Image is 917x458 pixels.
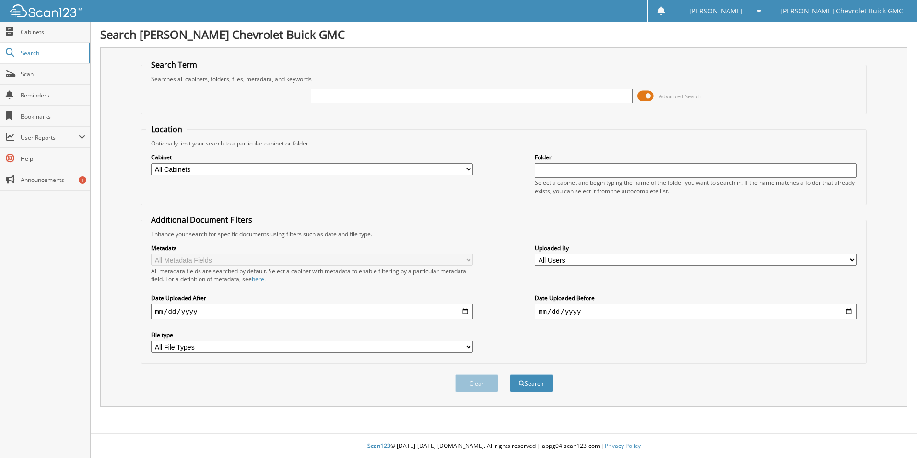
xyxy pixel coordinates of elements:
[535,244,857,252] label: Uploaded By
[535,179,857,195] div: Select a cabinet and begin typing the name of the folder you want to search in. If the name match...
[151,331,473,339] label: File type
[659,93,702,100] span: Advanced Search
[146,139,861,147] div: Optionally limit your search to a particular cabinet or folder
[21,133,79,142] span: User Reports
[151,267,473,283] div: All metadata fields are searched by default. Select a cabinet with metadata to enable filtering b...
[689,8,743,14] span: [PERSON_NAME]
[252,275,264,283] a: here
[21,70,85,78] span: Scan
[146,75,861,83] div: Searches all cabinets, folders, files, metadata, and keywords
[10,4,82,17] img: scan123-logo-white.svg
[780,8,903,14] span: [PERSON_NAME] Chevrolet Buick GMC
[21,155,85,163] span: Help
[79,176,86,184] div: 1
[21,91,85,99] span: Reminders
[151,153,473,161] label: Cabinet
[146,60,202,70] legend: Search Term
[146,215,257,225] legend: Additional Document Filters
[100,26,907,42] h1: Search [PERSON_NAME] Chevrolet Buick GMC
[146,124,187,134] legend: Location
[535,294,857,302] label: Date Uploaded Before
[151,244,473,252] label: Metadata
[21,49,84,57] span: Search
[21,28,85,36] span: Cabinets
[605,442,641,450] a: Privacy Policy
[146,230,861,238] div: Enhance your search for specific documents using filters such as date and file type.
[510,374,553,392] button: Search
[21,176,85,184] span: Announcements
[151,304,473,319] input: start
[21,112,85,121] span: Bookmarks
[91,434,917,458] div: © [DATE]-[DATE] [DOMAIN_NAME]. All rights reserved | appg04-scan123-com |
[151,294,473,302] label: Date Uploaded After
[455,374,498,392] button: Clear
[535,304,857,319] input: end
[535,153,857,161] label: Folder
[367,442,390,450] span: Scan123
